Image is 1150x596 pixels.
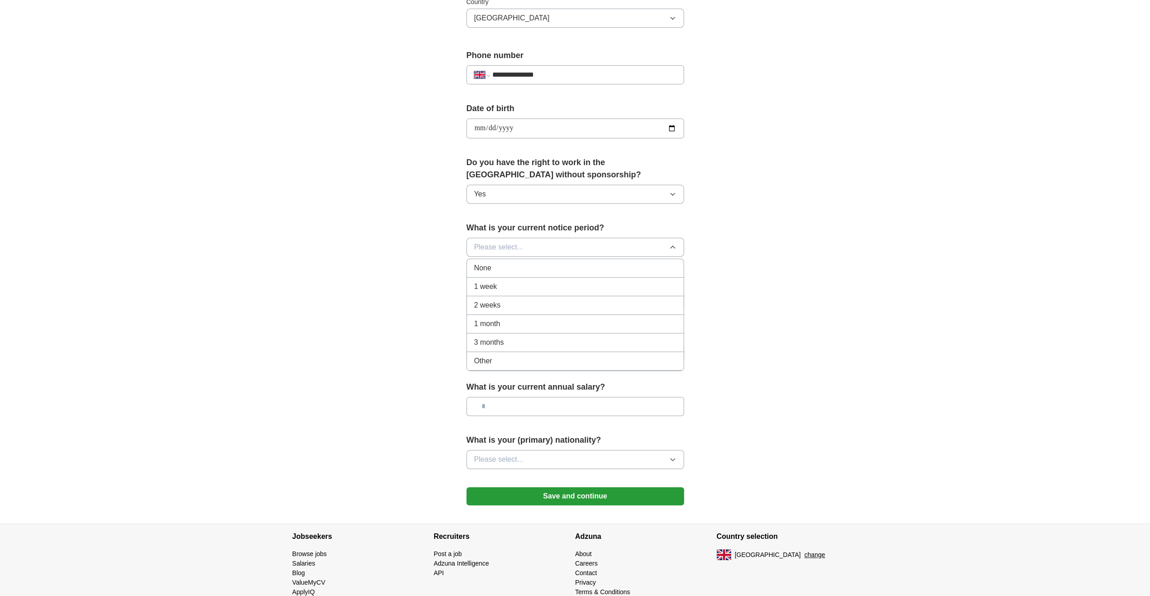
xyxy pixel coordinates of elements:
[474,242,524,253] span: Please select...
[434,569,444,576] a: API
[474,318,500,329] span: 1 month
[474,356,492,366] span: Other
[466,9,684,28] button: [GEOGRAPHIC_DATA]
[466,238,684,257] button: Please select...
[292,560,315,567] a: Salaries
[474,263,491,274] span: None
[575,569,597,576] a: Contact
[466,156,684,181] label: Do you have the right to work in the [GEOGRAPHIC_DATA] without sponsorship?
[466,222,684,234] label: What is your current notice period?
[474,13,550,24] span: [GEOGRAPHIC_DATA]
[466,381,684,393] label: What is your current annual salary?
[474,189,486,200] span: Yes
[575,550,592,557] a: About
[474,337,504,348] span: 3 months
[466,487,684,505] button: Save and continue
[735,550,801,560] span: [GEOGRAPHIC_DATA]
[575,560,598,567] a: Careers
[474,281,497,292] span: 1 week
[466,103,684,115] label: Date of birth
[474,454,524,465] span: Please select...
[434,550,462,557] a: Post a job
[292,579,325,586] a: ValueMyCV
[575,579,596,586] a: Privacy
[575,588,630,596] a: Terms & Conditions
[466,49,684,62] label: Phone number
[804,550,825,560] button: change
[466,450,684,469] button: Please select...
[717,549,731,560] img: UK flag
[474,300,501,311] span: 2 weeks
[434,560,489,567] a: Adzuna Intelligence
[466,185,684,204] button: Yes
[717,524,858,549] h4: Country selection
[292,588,315,596] a: ApplyIQ
[292,550,327,557] a: Browse jobs
[466,434,684,446] label: What is your (primary) nationality?
[292,569,305,576] a: Blog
